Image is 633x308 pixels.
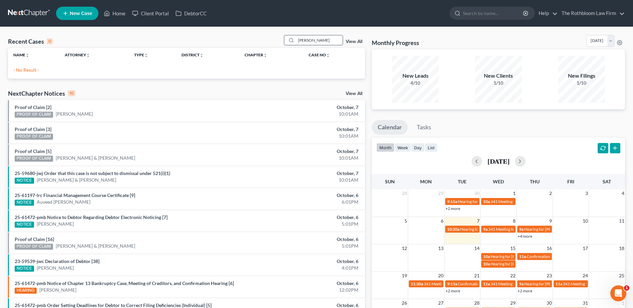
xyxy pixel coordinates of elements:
span: 1 [621,299,625,307]
span: Confirmation Hearing for [PERSON_NAME] [458,281,534,286]
a: 25-61472-pmb Order Setting Deadlines for Debtor to Correct Filing Deficiencies (Individual) [5] [15,302,212,308]
span: 29 [510,299,516,307]
a: Proof of Claim [2] [15,104,51,110]
a: [PERSON_NAME] & [PERSON_NAME] [37,177,116,183]
span: New Case [70,11,92,16]
a: 25-61472-pmb Notice of Chapter 13 Bankruptcy Case, Meeting of Creditors, and Confirmation Hearing... [15,280,234,286]
span: 11a [519,254,526,259]
div: NOTICE [15,222,34,228]
span: 1 [624,285,629,291]
span: 29 [437,189,444,197]
div: 5:01PM [248,243,358,249]
div: PROOF OF CLAIM [15,134,53,140]
span: 10a [483,254,490,259]
span: 4 [621,189,625,197]
span: 19 [401,272,408,280]
span: 24 [582,272,589,280]
span: 7 [476,217,480,225]
a: Home [100,7,129,19]
div: October, 6 [248,236,358,243]
div: 4:01PM [248,265,358,271]
a: +2 more [445,206,460,211]
div: October, 6 [248,192,358,199]
span: Tue [458,179,466,184]
a: [PERSON_NAME] [37,221,74,227]
span: Hearing for [PERSON_NAME] & [PERSON_NAME] [491,254,578,259]
span: 9a [519,227,524,232]
a: +2 more [518,288,532,293]
a: DebtorCC [172,7,210,19]
div: PROOF OF CLAIM [15,244,53,250]
span: 25 [618,272,625,280]
span: 341 Meeting for [PERSON_NAME] [563,281,623,286]
span: 10 [582,217,589,225]
span: Sun [385,179,395,184]
div: 6:01PM [248,199,358,205]
div: New Clients [475,72,522,80]
div: 4/10 [392,80,439,86]
a: 23-59539-jwc Declaration of Debtor [38] [15,258,99,264]
span: 10a [483,199,490,204]
span: 341 Meeting for [PERSON_NAME] [488,227,548,232]
div: October, 6 [248,214,358,221]
span: 11a [483,281,490,286]
span: 11 [618,217,625,225]
span: 11:30a [411,281,423,286]
div: 10:01AM [248,177,358,183]
div: NOTICE [15,178,34,184]
span: 3 [585,189,589,197]
span: 30 [546,299,553,307]
span: Hearing for [PERSON_NAME] [524,281,576,286]
span: 12 [401,244,408,252]
div: October, 7 [248,170,358,177]
a: Nameunfold_more [13,52,29,57]
a: Proof of Claim [5] [15,148,51,154]
i: unfold_more [86,53,90,57]
div: 10:01AM [248,155,358,161]
span: 9:15a [447,281,457,286]
span: 9a [519,281,524,286]
a: Proof of Claim [16] [15,236,54,242]
div: 5:01PM [248,221,358,227]
iframe: Intercom live chat [610,285,626,301]
span: 10:20a [447,227,459,232]
div: 10:01AM [248,133,358,139]
a: Typeunfold_more [134,52,148,57]
span: Sat [603,179,611,184]
input: Search by name... [296,35,343,45]
a: The Rothbloom Law Firm [558,7,625,19]
span: 5 [404,217,408,225]
span: 20 [437,272,444,280]
a: Proof of Claim [3] [15,126,51,132]
div: Recent Cases [8,37,53,45]
span: 21 [473,272,480,280]
div: PROOF OF CLAIM [15,112,53,118]
span: 16 [546,244,553,252]
span: Wed [493,179,504,184]
div: 10 [68,90,75,96]
span: 15 [510,244,516,252]
span: 18 [618,244,625,252]
a: Case Nounfold_more [309,52,330,57]
span: 8 [512,217,516,225]
a: Calendar [372,120,408,135]
span: 9:15a [447,199,457,204]
h3: Monthly Progress [372,39,419,47]
span: 341 Meeting for [PERSON_NAME] [424,281,484,286]
span: 31 [582,299,589,307]
span: 9 [549,217,553,225]
a: 25-59680-jwj Order that this case is not subject to dismissal under 521(i)(1) [15,170,170,176]
a: [PERSON_NAME] & [PERSON_NAME] [56,155,135,161]
span: Hearing for [PERSON_NAME] & [PERSON_NAME] [491,261,578,266]
i: unfold_more [263,53,267,57]
span: 17 [582,244,589,252]
div: New Filings [558,72,605,80]
span: 2 [549,189,553,197]
i: unfold_more [200,53,204,57]
span: 13 [437,244,444,252]
a: Attorneyunfold_more [65,52,90,57]
button: day [411,143,425,152]
span: Hearing for [PERSON_NAME] [458,199,510,204]
button: week [394,143,411,152]
span: Hearing for [PERSON_NAME] [460,227,512,232]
